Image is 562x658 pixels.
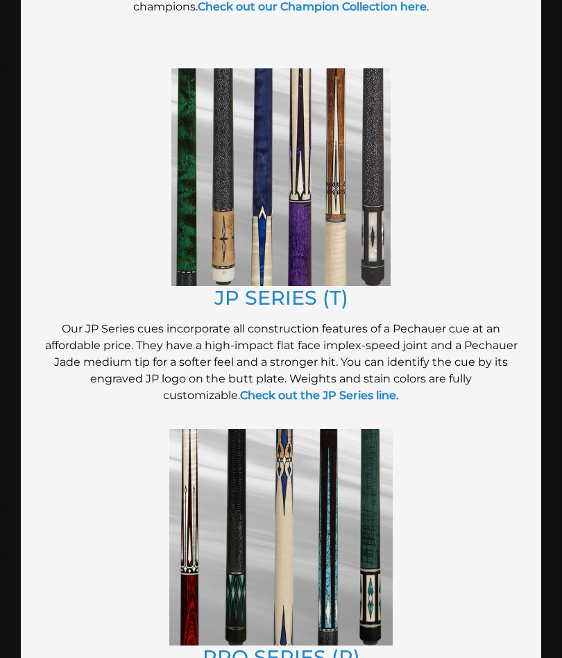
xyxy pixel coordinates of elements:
[240,389,399,403] a: Check out the JP Series line.
[198,1,427,14] a: Check out our Champion Collection here
[214,286,348,310] a: JP SERIES (T)
[42,321,520,405] p: Our JP Series cues incorporate all construction features of a Pechauer cue at an affordable price...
